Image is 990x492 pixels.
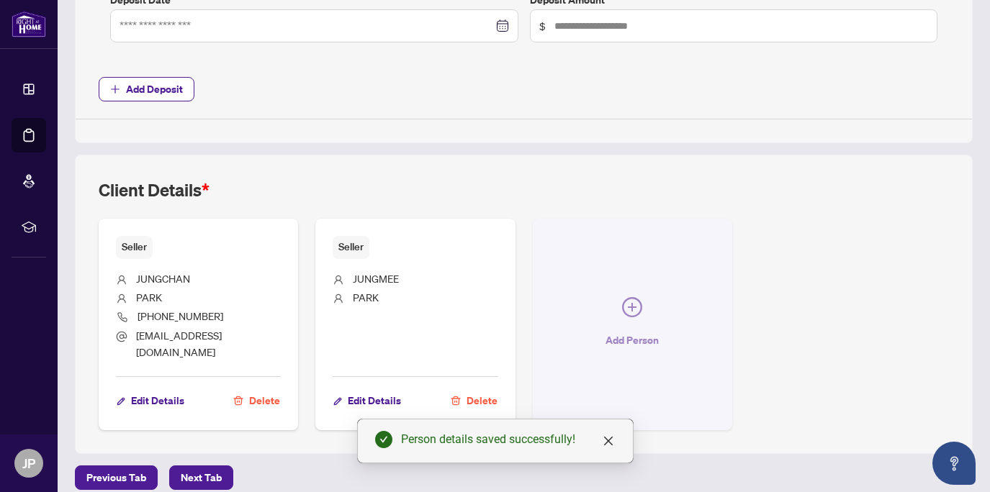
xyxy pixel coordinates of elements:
[467,389,498,412] span: Delete
[450,388,498,413] button: Delete
[348,389,401,412] span: Edit Details
[99,77,194,101] button: Add Deposit
[539,18,546,34] span: $
[169,465,233,490] button: Next Tab
[138,309,223,322] span: [PHONE_NUMBER]
[22,453,35,473] span: JP
[136,291,162,304] span: PARK
[353,272,399,285] span: JUNGMEE
[932,442,976,485] button: Open asap
[603,435,614,447] span: close
[136,329,222,358] span: [EMAIL_ADDRESS][DOMAIN_NAME]
[126,78,183,101] span: Add Deposit
[333,236,369,258] span: Seller
[75,465,158,490] button: Previous Tab
[333,388,402,413] button: Edit Details
[533,219,732,430] button: Add Person
[600,433,616,449] a: Close
[116,236,153,258] span: Seller
[622,297,642,317] span: plus-circle
[116,388,185,413] button: Edit Details
[99,178,210,201] h2: Client Details
[233,388,281,413] button: Delete
[181,466,222,489] span: Next Tab
[249,389,280,412] span: Delete
[12,11,46,37] img: logo
[110,84,120,94] span: plus
[131,389,184,412] span: Edit Details
[86,466,146,489] span: Previous Tab
[353,291,379,304] span: PARK
[401,431,616,448] div: Person details saved successfully!
[136,272,190,285] span: JUNGCHAN
[375,431,392,448] span: check-circle
[606,329,659,352] span: Add Person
